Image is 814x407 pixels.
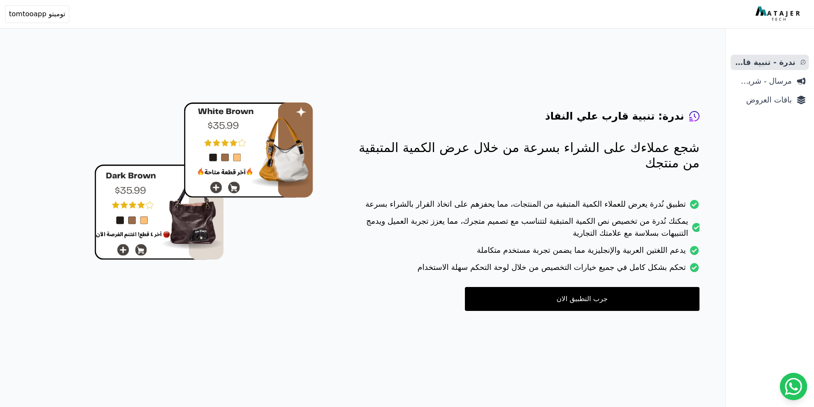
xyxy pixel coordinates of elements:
span: مرسال - شريط دعاية [734,75,792,87]
li: يدعم اللغتين العربية والإنجليزية مما يضمن تجربة مستخدم متكاملة [347,244,699,261]
img: hero [94,102,313,260]
li: تطبيق نُدرة يعرض للعملاء الكمية المتبقية من المنتجات، مما يحفزهم على اتخاذ القرار بالشراء بسرعة [347,198,699,215]
span: ندرة - تنبية قارب علي النفاذ [734,56,796,68]
button: توميتو tomtooapp [5,5,69,23]
a: جرب التطبيق الان [465,287,699,311]
li: يمكنك نُدرة من تخصيص نص الكمية المتبقية لتتناسب مع تصميم متجرك، مما يعزز تجربة العميل ويدمج التنب... [347,215,699,244]
span: توميتو tomtooapp [9,9,65,19]
span: باقات العروض [734,94,792,106]
li: تحكم بشكل كامل في جميع خيارات التخصيص من خلال لوحة التحكم سهلة الاستخدام [347,261,699,278]
p: شجع عملاءك على الشراء بسرعة من خلال عرض الكمية المتبقية من منتجك [347,140,699,171]
img: MatajerTech Logo [755,6,802,22]
h4: ندرة: تنبية قارب علي النفاذ [545,109,684,123]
